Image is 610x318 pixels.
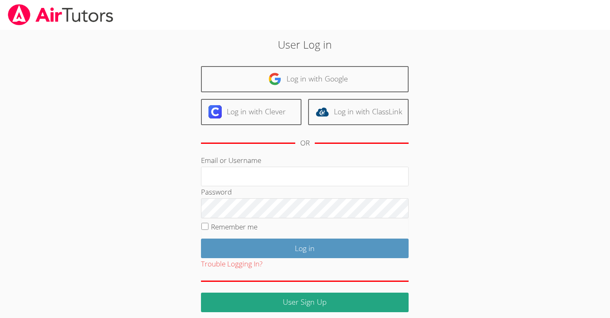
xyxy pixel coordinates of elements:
input: Log in [201,239,409,258]
img: clever-logo-6eab21bc6e7a338710f1a6ff85c0baf02591cd810cc4098c63d3a4b26e2feb20.svg [208,105,222,118]
label: Remember me [211,222,257,232]
a: Log in with Google [201,66,409,92]
h2: User Log in [140,37,470,52]
img: classlink-logo-d6bb404cc1216ec64c9a2012d9dc4662098be43eaf13dc465df04b49fa7ab582.svg [316,105,329,118]
div: OR [300,137,310,149]
a: Log in with ClassLink [308,99,409,125]
img: airtutors_banner-c4298cdbf04f3fff15de1276eac7730deb9818008684d7c2e4769d2f7ddbe033.png [7,4,114,25]
a: Log in with Clever [201,99,301,125]
a: User Sign Up [201,293,409,312]
img: google-logo-50288ca7cdecda66e5e0955fdab243c47b7ad437acaf1139b6f446037453330a.svg [268,72,282,86]
label: Email or Username [201,155,261,165]
button: Trouble Logging In? [201,258,262,270]
label: Password [201,187,232,197]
